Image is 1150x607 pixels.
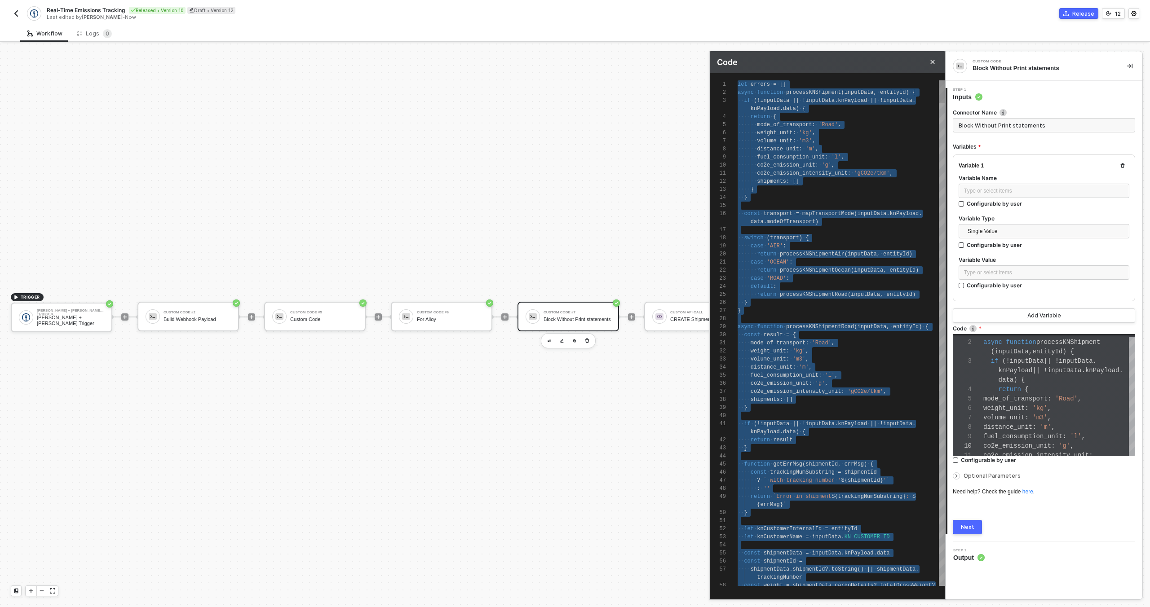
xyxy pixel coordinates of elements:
[1072,10,1094,18] div: Release
[764,235,767,241] span: ·
[187,7,235,14] div: Draft • Version 12
[959,174,1129,182] label: Variable Name
[854,267,883,273] span: inputData
[780,251,845,257] span: processKNShipmentAir
[770,114,773,120] span: ·
[1044,367,1047,374] span: !
[969,325,977,332] img: icon-info
[953,471,1135,481] div: Optional Parameters
[802,146,805,152] span: ·
[880,251,883,257] span: ·
[780,81,786,88] span: []
[825,154,828,160] span: :
[983,452,1089,459] span: co2e_emission_intensity_unit
[738,138,757,144] span: ······
[1055,395,1078,402] span: 'Road'
[886,267,889,273] span: ·
[832,162,835,168] span: ,
[832,154,841,160] span: 'l'
[30,9,38,18] img: integration-icon
[1013,376,1017,383] span: )
[883,267,886,273] span: ,
[82,14,123,20] span: [PERSON_NAME]
[751,219,764,225] span: data
[710,177,726,185] div: 12
[845,251,848,257] span: (
[1059,8,1098,19] button: Release
[818,122,838,128] span: 'Road'
[757,162,815,168] span: co2e_emission_unit
[973,64,1113,72] div: Block Without Print statements
[991,348,995,355] span: (
[961,456,1016,464] div: Configurable by user
[877,97,880,104] span: ·
[789,259,792,265] span: :
[754,89,757,96] span: ·
[953,325,1135,332] label: Code
[956,62,964,70] img: integration-icon
[995,348,1029,355] span: inputData
[1025,414,1028,421] span: :
[799,106,802,112] span: ·
[796,211,799,217] span: =
[77,29,112,38] div: Logs
[991,357,999,365] span: if
[796,106,799,112] span: )
[802,97,805,104] span: !
[983,339,1002,346] span: async
[796,130,799,136] span: ·
[805,235,809,241] span: {
[1051,442,1055,449] span: :
[953,385,972,394] div: 4
[738,146,757,152] span: ······
[767,219,815,225] span: modeOfTransport
[854,170,889,176] span: 'gCO2e/tkm'
[710,185,726,194] div: 13
[1070,442,1074,449] span: ,
[710,169,726,177] div: 11
[1048,367,1082,374] span: inputData
[867,97,870,104] span: ·
[764,275,767,282] span: ·
[751,243,764,249] span: case
[792,97,799,104] span: ||
[848,170,851,176] span: :
[783,243,786,249] span: :
[738,186,751,193] span: ····
[710,113,726,121] div: 4
[751,114,770,120] span: return
[744,235,763,241] span: switch
[953,92,982,101] span: Inputs
[953,394,972,404] div: 5
[1029,348,1032,355] span: ,
[786,275,789,282] span: :
[792,178,799,185] span: []
[873,89,876,96] span: ,
[783,106,796,112] span: data
[1022,488,1033,495] a: here
[1062,433,1066,440] span: :
[751,275,764,282] span: case
[1078,395,1081,402] span: ,
[738,81,747,88] span: let
[710,88,726,97] div: 2
[802,235,805,241] span: ·
[815,146,818,152] span: ,
[786,178,789,185] span: :
[883,251,909,257] span: entityId
[1063,11,1069,16] span: icon-commerce
[805,146,815,152] span: 'm'
[953,488,1135,496] div: Need help? Check the guide .
[751,81,770,88] span: errors
[710,250,726,258] div: 20
[1036,339,1101,346] span: processKNShipment
[983,395,1048,402] span: mode_of_transport
[1070,348,1074,355] span: {
[757,130,792,136] span: weight_unit
[999,376,1014,383] span: data
[710,145,726,153] div: 8
[751,259,764,265] span: case
[747,81,751,88] span: ·
[968,224,1124,238] span: Single Value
